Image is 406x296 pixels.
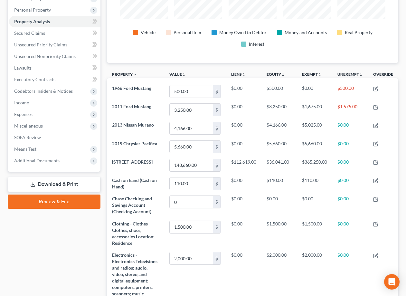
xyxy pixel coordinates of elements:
[302,72,322,77] a: Exemptunfold_more
[226,174,261,193] td: $0.00
[219,29,267,36] div: Money Owed to Debtor
[213,159,221,171] div: $
[285,29,327,36] div: Money and Accounts
[261,156,297,174] td: $36,041.00
[231,72,246,77] a: Liensunfold_more
[226,218,261,249] td: $0.00
[297,101,332,119] td: $1,675.00
[249,41,264,47] div: Interest
[226,101,261,119] td: $0.00
[213,104,221,116] div: $
[297,218,332,249] td: $1,500.00
[213,221,221,233] div: $
[170,196,213,208] input: 0.00
[9,27,100,39] a: Secured Claims
[182,73,186,77] i: unfold_more
[14,77,55,82] span: Executory Contracts
[318,73,322,77] i: unfold_more
[112,196,152,214] span: Chase Chccking and Savings Account (Checking Account)
[14,135,41,140] span: SOFA Review
[297,156,332,174] td: $365,250.00
[261,101,297,119] td: $3,250.00
[267,72,285,77] a: Equityunfold_more
[9,51,100,62] a: Unsecured Nonpriority Claims
[174,29,201,36] div: Personal Item
[9,62,100,74] a: Lawsuits
[213,252,221,264] div: $
[359,73,363,77] i: unfold_more
[261,138,297,156] td: $5,660.00
[226,138,261,156] td: $0.00
[8,195,100,209] a: Review & File
[226,119,261,138] td: $0.00
[14,7,51,13] span: Personal Property
[112,221,155,246] span: Clothing - Clothes Clothes, shoes, accessories Location: Residence
[112,122,154,128] span: 2013 Nissan Murano
[281,73,285,77] i: unfold_more
[9,74,100,85] a: Executory Contracts
[112,159,153,165] span: [STREET_ADDRESS]
[14,123,43,129] span: Miscellaneous
[213,122,221,134] div: $
[368,68,398,82] th: Override
[169,72,186,77] a: Valueunfold_more
[242,73,246,77] i: unfold_more
[226,193,261,218] td: $0.00
[384,274,400,290] div: Open Intercom Messenger
[261,193,297,218] td: $0.00
[133,73,137,77] i: expand_less
[332,174,368,193] td: $0.00
[112,177,157,189] span: Cash on hand (Cash on Hand)
[332,193,368,218] td: $0.00
[112,72,137,77] a: Property expand_less
[112,85,151,91] span: 1966 Ford Mustang
[332,119,368,138] td: $0.00
[14,30,45,36] span: Secured Claims
[14,111,33,117] span: Expenses
[332,138,368,156] td: $0.00
[170,141,213,153] input: 0.00
[297,119,332,138] td: $5,025.00
[261,82,297,100] td: $500.00
[14,19,50,24] span: Property Analysis
[14,146,36,152] span: Means Test
[14,53,76,59] span: Unsecured Nonpriority Claims
[141,29,156,36] div: Vehicle
[213,177,221,190] div: $
[337,72,363,77] a: Unexemptunfold_more
[170,122,213,134] input: 0.00
[14,100,29,105] span: Income
[226,82,261,100] td: $0.00
[297,82,332,100] td: $0.00
[332,101,368,119] td: $1,575.00
[170,177,213,190] input: 0.00
[14,88,73,94] span: Codebtors Insiders & Notices
[170,221,213,233] input: 0.00
[297,174,332,193] td: $110.00
[112,104,151,109] span: 2011 Ford Mustang
[345,29,373,36] div: Real Property
[213,141,221,153] div: $
[9,132,100,143] a: SOFA Review
[170,159,213,171] input: 0.00
[261,218,297,249] td: $1,500.00
[170,104,213,116] input: 0.00
[14,158,60,163] span: Additional Documents
[297,193,332,218] td: $0.00
[297,138,332,156] td: $5,660.00
[261,119,297,138] td: $4,166.00
[332,218,368,249] td: $0.00
[14,42,67,47] span: Unsecured Priority Claims
[8,177,100,192] a: Download & Print
[213,196,221,208] div: $
[213,85,221,98] div: $
[332,82,368,100] td: $500.00
[170,252,213,264] input: 0.00
[112,141,157,146] span: 2019 Chrysler Pacifica
[170,85,213,98] input: 0.00
[9,39,100,51] a: Unsecured Priority Claims
[226,156,261,174] td: $112,619.00
[14,65,32,71] span: Lawsuits
[9,16,100,27] a: Property Analysis
[332,156,368,174] td: $0.00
